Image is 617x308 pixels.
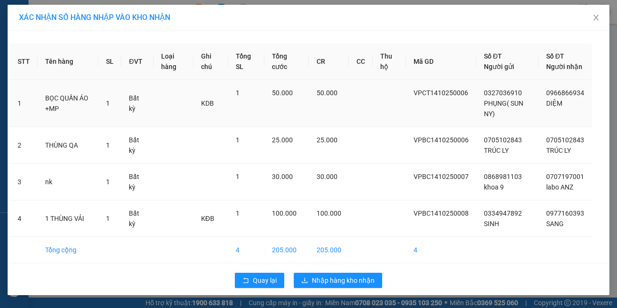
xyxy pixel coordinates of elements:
[106,141,110,149] span: 1
[193,43,228,80] th: Ghi chú
[98,43,121,80] th: SL
[201,99,214,107] span: KDB
[272,89,293,97] span: 50.000
[38,80,98,127] td: BỌC QUẦN ÁO +MP
[484,220,499,228] span: SINH
[264,237,309,263] td: 205.000
[236,89,240,97] span: 1
[228,237,264,263] td: 4
[349,43,373,80] th: CC
[484,183,504,191] span: khoa 9
[106,178,110,186] span: 1
[484,147,509,154] span: TRÚC LY
[414,136,469,144] span: VPBC1410250006
[121,200,153,237] td: Bất kỳ
[484,136,522,144] span: 0705102843
[121,164,153,200] td: Bất kỳ
[546,136,584,144] span: 0705102843
[546,209,584,217] span: 0977160393
[301,277,308,285] span: download
[106,99,110,107] span: 1
[406,237,476,263] td: 4
[201,215,214,222] span: KĐB
[484,99,523,118] span: PHỤNG( SUN NY)
[272,136,293,144] span: 25.000
[546,99,562,107] span: DIỆM
[38,164,98,200] td: nk
[154,43,193,80] th: Loại hàng
[38,200,98,237] td: 1 THÙNG VẢI
[484,209,522,217] span: 0334947892
[294,273,382,288] button: downloadNhập hàng kho nhận
[484,63,514,70] span: Người gửi
[38,127,98,164] td: THÙNG QA
[38,43,98,80] th: Tên hàng
[414,173,469,180] span: VPBC1410250007
[546,183,573,191] span: labo ANZ
[121,80,153,127] td: Bất kỳ
[228,43,264,80] th: Tổng SL
[121,43,153,80] th: ĐVT
[312,275,375,286] span: Nhập hàng kho nhận
[10,164,38,200] td: 3
[546,89,584,97] span: 0966866934
[484,89,522,97] span: 0327036910
[253,275,277,286] span: Quay lại
[546,63,582,70] span: Người nhận
[10,200,38,237] td: 4
[317,136,337,144] span: 25.000
[236,209,240,217] span: 1
[38,237,98,263] td: Tổng cộng
[106,215,110,222] span: 1
[309,237,349,263] td: 205.000
[309,43,349,80] th: CR
[236,173,240,180] span: 1
[10,127,38,164] td: 2
[373,43,406,80] th: Thu hộ
[592,14,600,21] span: close
[272,209,297,217] span: 100.000
[10,80,38,127] td: 1
[583,5,609,31] button: Close
[546,220,564,228] span: SANG
[264,43,309,80] th: Tổng cước
[546,52,564,60] span: Số ĐT
[484,52,502,60] span: Số ĐT
[121,127,153,164] td: Bất kỳ
[414,89,468,97] span: VPCT1410250006
[317,209,341,217] span: 100.000
[242,277,249,285] span: rollback
[414,209,469,217] span: VPBC1410250008
[10,43,38,80] th: STT
[317,173,337,180] span: 30.000
[546,173,584,180] span: 0707197001
[19,13,170,22] span: XÁC NHẬN SỐ HÀNG NHẬP VÀO KHO NHẬN
[546,147,571,154] span: TRÚC LY
[235,273,284,288] button: rollbackQuay lại
[317,89,337,97] span: 50.000
[236,136,240,144] span: 1
[406,43,476,80] th: Mã GD
[484,173,522,180] span: 0868981103
[272,173,293,180] span: 30.000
